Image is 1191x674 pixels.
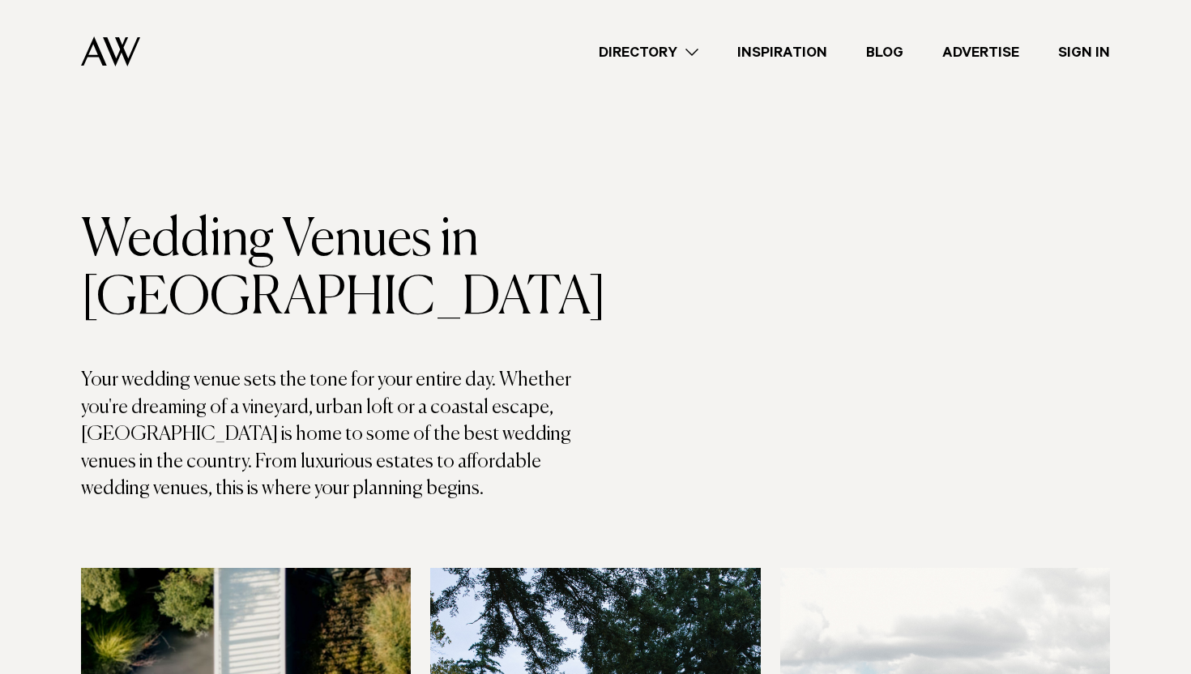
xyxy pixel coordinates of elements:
[81,36,140,66] img: Auckland Weddings Logo
[81,367,595,503] p: Your wedding venue sets the tone for your entire day. Whether you're dreaming of a vineyard, urba...
[923,41,1039,63] a: Advertise
[81,211,595,328] h1: Wedding Venues in [GEOGRAPHIC_DATA]
[718,41,847,63] a: Inspiration
[847,41,923,63] a: Blog
[579,41,718,63] a: Directory
[1039,41,1129,63] a: Sign In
